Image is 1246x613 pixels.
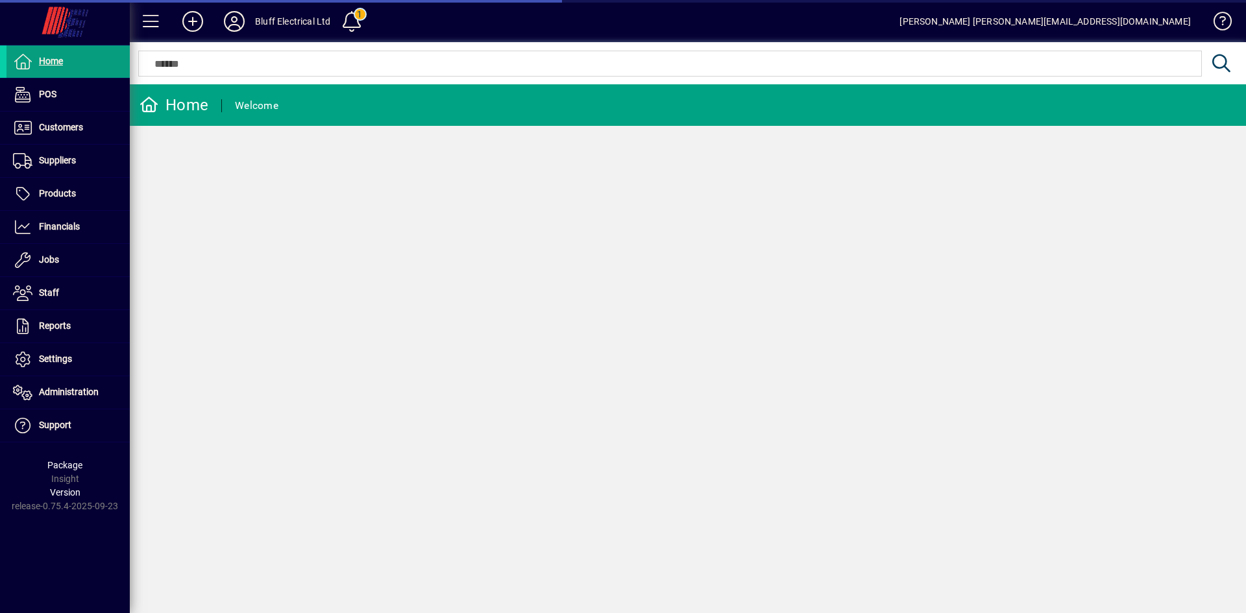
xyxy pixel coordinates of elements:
span: Staff [39,287,59,298]
button: Profile [214,10,255,33]
a: Reports [6,310,130,343]
span: Support [39,420,71,430]
span: Administration [39,387,99,397]
span: Reports [39,320,71,331]
a: POS [6,78,130,111]
a: Financials [6,211,130,243]
div: Bluff Electrical Ltd [255,11,331,32]
span: POS [39,89,56,99]
a: Support [6,409,130,442]
div: [PERSON_NAME] [PERSON_NAME][EMAIL_ADDRESS][DOMAIN_NAME] [899,11,1191,32]
div: Welcome [235,95,278,116]
div: Home [140,95,208,115]
a: Settings [6,343,130,376]
a: Customers [6,112,130,144]
a: Jobs [6,244,130,276]
a: Administration [6,376,130,409]
span: Jobs [39,254,59,265]
a: Suppliers [6,145,130,177]
a: Knowledge Base [1204,3,1230,45]
span: Version [50,487,80,498]
span: Customers [39,122,83,132]
span: Suppliers [39,155,76,165]
span: Settings [39,354,72,364]
span: Package [47,460,82,470]
span: Products [39,188,76,198]
span: Home [39,56,63,66]
a: Products [6,178,130,210]
button: Add [172,10,214,33]
a: Staff [6,277,130,309]
span: Financials [39,221,80,232]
